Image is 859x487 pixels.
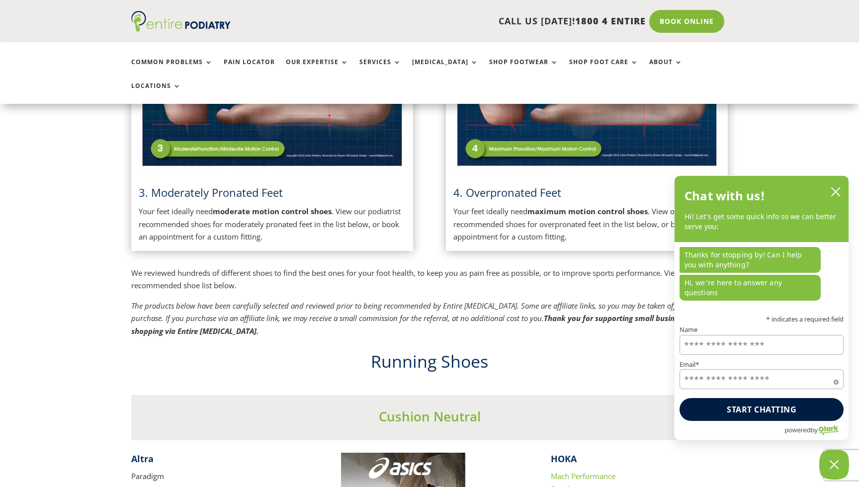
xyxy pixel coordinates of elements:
strong: moderate motion control shoes [213,206,332,216]
img: logo (1) [131,11,231,32]
span: 1800 4 ENTIRE [575,15,646,27]
strong: HOKA [551,453,577,465]
p: Hi! Let’s get some quick info so we can better serve you: [685,212,839,232]
a: Common Problems [131,59,213,80]
strong: Altra [131,453,154,465]
a: Shop Foot Care [569,59,638,80]
p: Paradigm [131,470,308,483]
a: About [649,59,683,80]
a: Pain Locator [224,59,275,80]
p: Your feet ideally need . View our podiatrist recommended shoes for moderately pronated feet in th... [139,205,406,243]
strong: maximum motion control shoes [527,206,648,216]
span: powered [784,424,810,436]
a: [MEDICAL_DATA] [412,59,478,80]
input: Email [680,369,844,389]
label: Email* [680,361,844,368]
p: Hi, we're here to answer any questions [680,275,821,301]
button: close chatbox [828,184,844,199]
p: CALL US [DATE]! [269,15,646,28]
div: chat [675,242,849,305]
div: olark chatbox [674,175,849,440]
strong: Thank you for supporting small business by shopping via Entire [MEDICAL_DATA]. [131,313,696,336]
button: Start chatting [680,398,844,421]
p: Thanks for stopping by! Can I help you with anything? [680,247,821,273]
a: Services [359,59,401,80]
a: Our Expertise [286,59,348,80]
button: Close Chatbox [819,450,849,480]
p: * indicates a required field [680,316,844,323]
h2: Chat with us! [685,186,766,206]
h3: Cushion Neutral [131,407,728,430]
h4: ​ [131,453,308,470]
p: Your feet ideally need . View our podiatrist recommended shoes for overpronated feet in the list ... [453,205,720,243]
p: We reviewed hundreds of different shoes to find the best ones for your foot health, to keep you a... [131,267,728,300]
label: Name [680,326,844,333]
a: Powered by Olark [784,421,849,440]
em: The products below have been carefully selected and reviewed prior to being recommended by Entire... [131,301,710,336]
a: Mach Performance [551,471,615,481]
h2: Running Shoes [131,350,728,379]
span: 4. Overpronated Feet [453,185,561,200]
span: 3. Moderately Pronated Feet [139,185,283,200]
input: Name [680,335,844,355]
a: Book Online [649,10,724,33]
span: Required field [834,378,839,383]
a: Shop Footwear [489,59,558,80]
span: by [811,424,818,436]
a: Entire Podiatry [131,24,231,34]
a: Locations [131,82,181,104]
